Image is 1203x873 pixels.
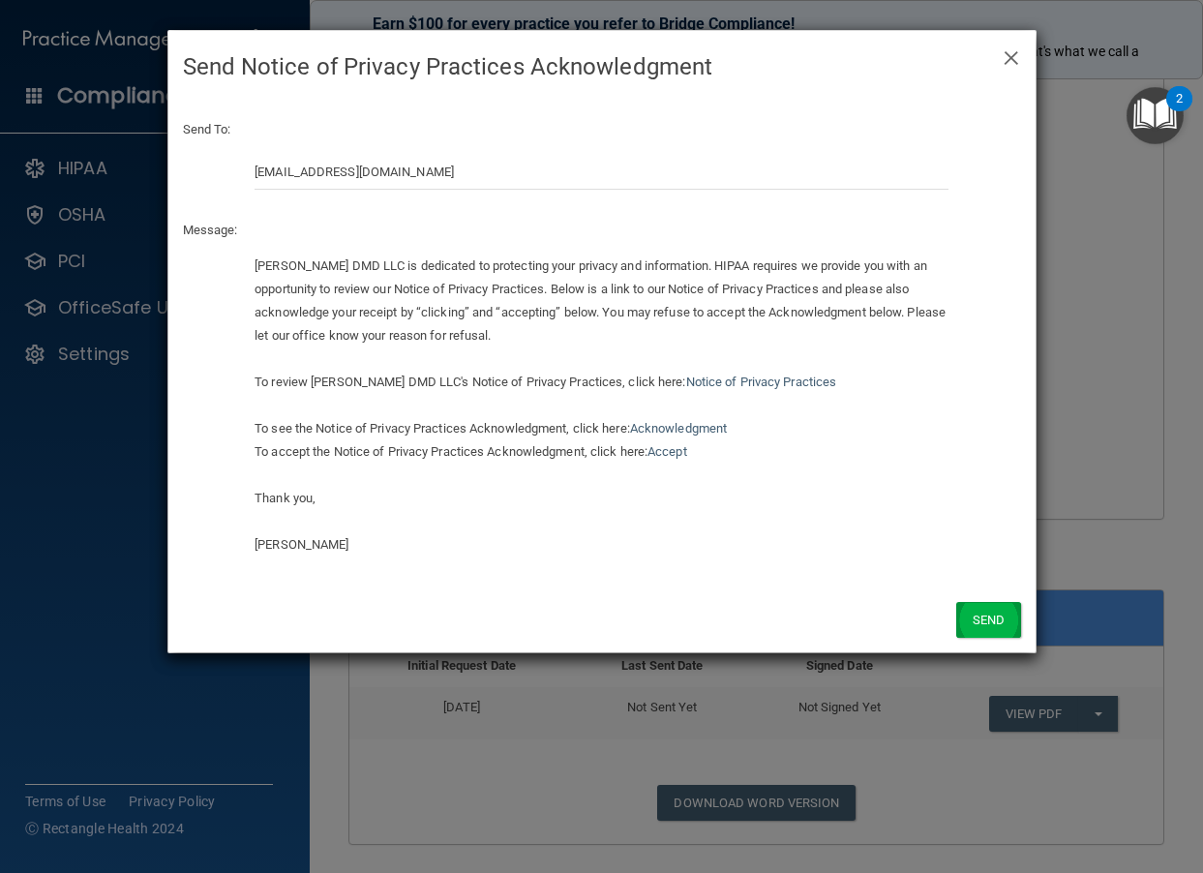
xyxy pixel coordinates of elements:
div: 2 [1176,99,1183,124]
a: Acknowledgment [630,421,727,436]
input: Email Address [255,154,948,190]
h4: Send Notice of Privacy Practices Acknowledgment [183,45,1021,88]
button: Open Resource Center, 2 new notifications [1127,87,1184,144]
p: Message: [183,219,1021,242]
div: [PERSON_NAME] DMD LLC is dedicated to protecting your privacy and information. HIPAA requires we ... [255,255,948,557]
a: Notice of Privacy Practices [686,375,837,389]
p: Send To: [183,118,1021,141]
span: × [1003,36,1020,75]
a: Accept [647,444,687,459]
button: Send [956,602,1020,638]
